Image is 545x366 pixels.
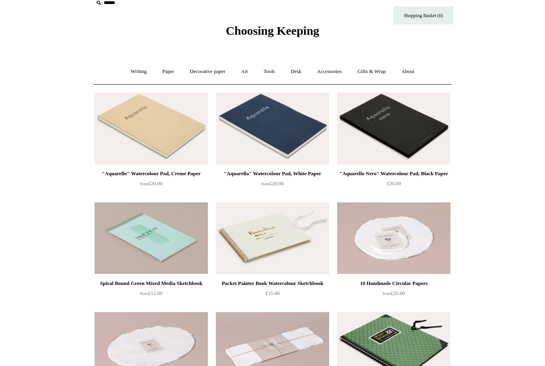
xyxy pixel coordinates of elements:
a: Accessories [310,61,349,82]
a: Pocket Painter Book Watercolour Sketchbook £15.00 [216,279,329,311]
a: About [394,61,422,82]
a: Decorative paper [183,61,233,82]
span: Choosing Keeping [226,24,319,37]
span: from [140,291,148,296]
a: "Aquarello" Watercolour Pad, Creme Paper "Aquarello" Watercolour Pad, Creme Paper [95,93,208,164]
div: Spiral Bound Green Mixed Media Sketchbook [97,279,206,288]
a: Tools [257,61,282,82]
a: 10 Handmade Circular Papers from£25.00 [337,279,450,311]
a: Choosing Keeping [226,30,319,36]
a: Writing [124,61,154,82]
img: "Aquarella" Watercolour Pad, White Paper [216,93,329,164]
span: £20.00 [387,180,401,186]
span: £15.00 [265,290,280,296]
div: "Aquarella" Watercolour Pad, White Paper [218,169,327,178]
a: "Aquarella" Watercolour Pad, White Paper "Aquarella" Watercolour Pad, White Paper [216,93,329,164]
span: £25.00 [383,290,405,296]
img: "Aquarello Nero" Watercolour Pad, Black Paper [337,93,450,164]
img: Spiral Bound Green Mixed Media Sketchbook [95,202,208,274]
a: Paper [155,61,182,82]
a: Art [234,61,255,82]
a: "Aquarello Nero" Watercolour Pad, Black Paper "Aquarello Nero" Watercolour Pad, Black Paper [337,93,450,164]
a: "Aquarello" Watercolour Pad, Creme Paper from£20.00 [95,169,208,202]
a: Shopping Basket (0) [393,6,453,24]
div: "Aquarello" Watercolour Pad, Creme Paper [97,169,206,178]
div: "Aquarello Nero" Watercolour Pad, Black Paper [339,169,448,178]
a: Pocket Painter Book Watercolour Sketchbook Pocket Painter Book Watercolour Sketchbook [216,202,329,274]
span: £20.00 [261,180,284,186]
div: 10 Handmade Circular Papers [339,279,448,288]
img: "Aquarello" Watercolour Pad, Creme Paper [95,93,208,164]
span: £20.00 [140,180,162,186]
a: 10 Handmade Circular Papers 10 Handmade Circular Papers [337,202,450,274]
a: "Aquarella" Watercolour Pad, White Paper from£20.00 [216,169,329,202]
a: Spiral Bound Green Mixed Media Sketchbook Spiral Bound Green Mixed Media Sketchbook [95,202,208,274]
img: 10 Handmade Circular Papers [337,202,450,274]
div: Pocket Painter Book Watercolour Sketchbook [218,279,327,288]
span: from [140,182,148,186]
span: from [261,182,269,186]
a: Desk [284,61,309,82]
span: from [383,291,391,296]
img: Pocket Painter Book Watercolour Sketchbook [216,202,329,274]
a: Spiral Bound Green Mixed Media Sketchbook from£12.00 [95,279,208,311]
a: "Aquarello Nero" Watercolour Pad, Black Paper £20.00 [337,169,450,202]
span: £12.00 [140,290,162,296]
a: Gifts & Wrap [350,61,393,82]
